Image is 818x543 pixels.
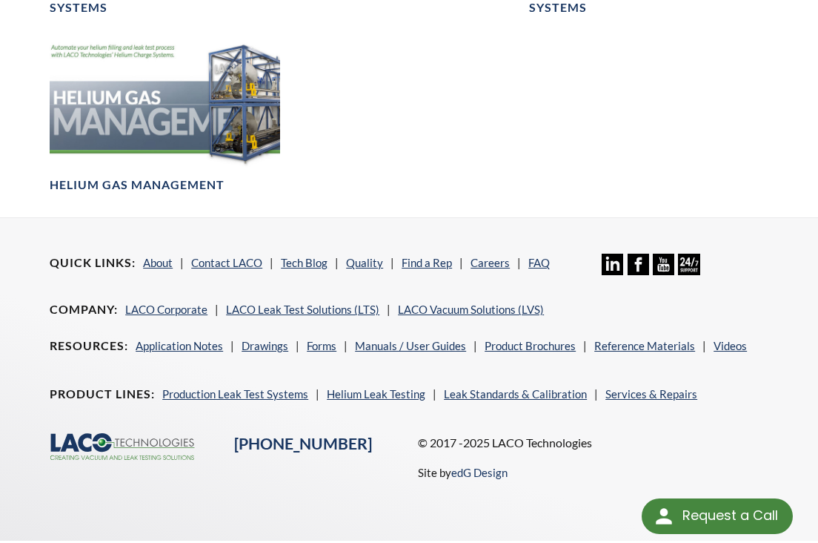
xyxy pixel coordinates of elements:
div: Request a Call [642,498,793,534]
a: Forms [307,339,336,352]
h4: Helium Gas Management [50,177,225,193]
a: Leak Standards & Calibration [444,387,587,401]
a: Reference Materials [594,339,695,352]
a: About [143,256,173,269]
a: Tech Blog [281,256,327,269]
a: Careers [470,256,510,269]
a: edG Design [451,466,508,479]
a: LACO Corporate [125,303,207,316]
a: Videos [714,339,747,352]
a: Helium Leak Testing [327,387,425,401]
a: LACO Vacuum Solutions (LVS) [398,303,544,316]
a: Find a Rep [402,256,452,269]
div: Request a Call [682,498,778,533]
a: Services & Repairs [605,387,697,401]
a: Drawings [242,339,288,352]
img: 24/7 Support Icon [678,254,699,275]
a: Contact LACO [191,256,262,269]
a: LACO Leak Test Solutions (LTS) [226,303,379,316]
a: FAQ [528,256,550,269]
h4: Product Lines [50,386,155,402]
h4: Company [50,302,118,317]
a: Quality [346,256,383,269]
p: Site by [418,464,508,481]
a: Helium Gas Management headerHelium Gas Management [50,39,280,193]
a: Application Notes [136,339,223,352]
a: [PHONE_NUMBER] [234,434,372,453]
h4: Quick Links [50,255,136,271]
a: Product Brochures [485,339,576,352]
a: Manuals / User Guides [355,339,466,352]
a: 24/7 Support [678,264,699,277]
p: © 2017 -2025 LACO Technologies [418,433,768,452]
a: Production Leak Test Systems [162,387,308,401]
img: round button [652,504,676,528]
h4: Resources [50,338,128,354]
